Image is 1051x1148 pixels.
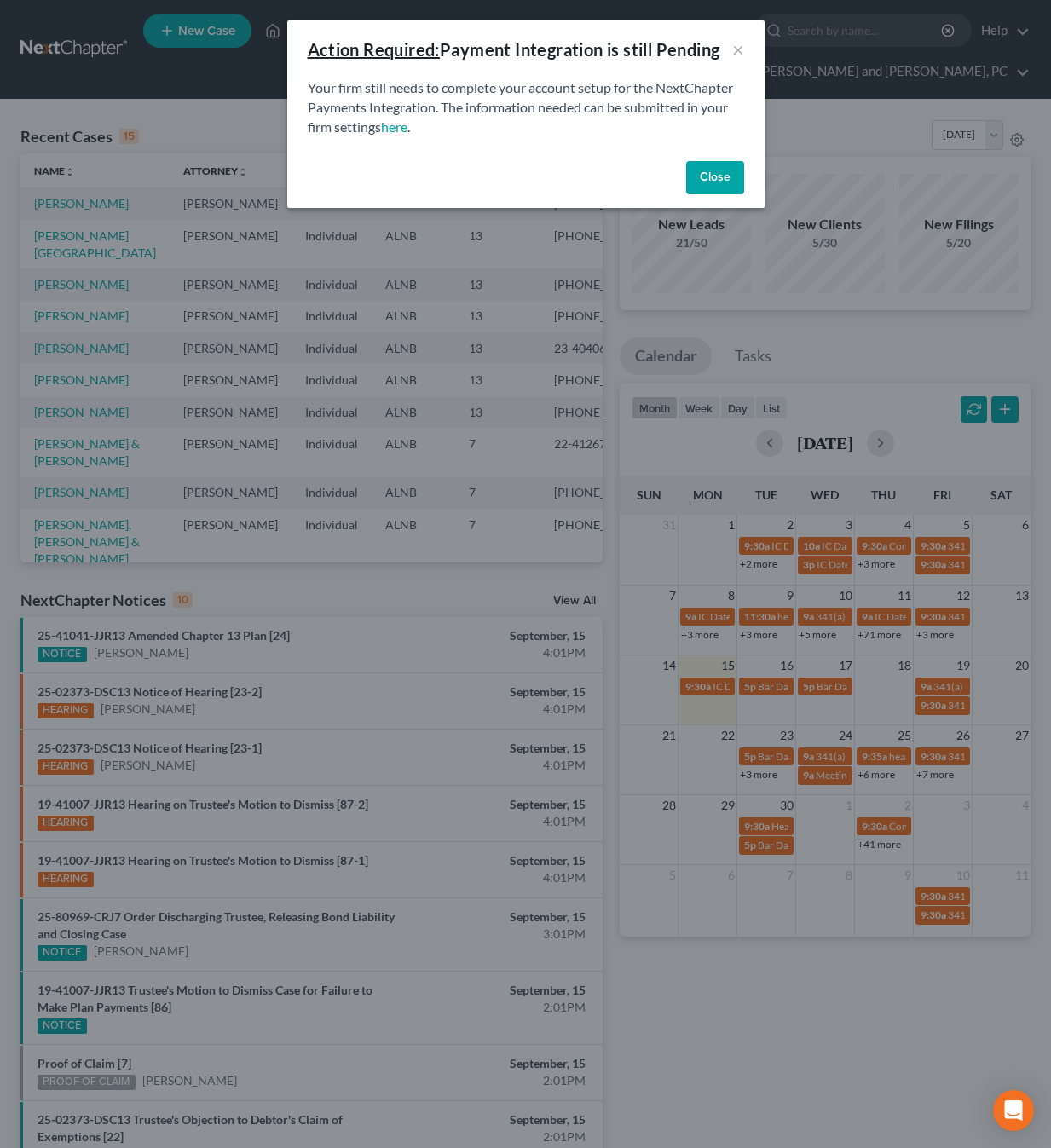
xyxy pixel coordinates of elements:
div: Payment Integration is still Pending [308,37,720,61]
p: Your firm still needs to complete your account setup for the NextChapter Payments Integration. Th... [308,78,744,137]
u: Action Required: [308,39,440,60]
div: Open Intercom Messenger [993,1090,1034,1131]
a: here [381,118,407,135]
button: Close [686,161,744,195]
button: × [732,39,744,60]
